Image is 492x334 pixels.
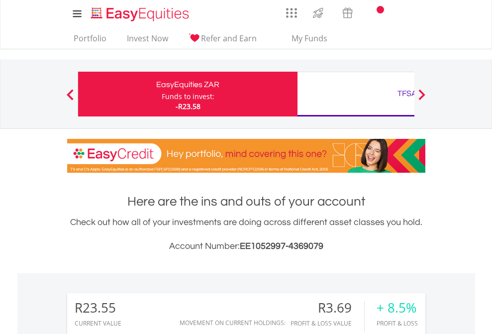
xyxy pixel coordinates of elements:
span: EE1052997-4369079 [240,241,323,251]
img: grid-menu-icon.svg [286,7,297,18]
div: EasyEquities ZAR [84,78,292,92]
span: -R23.58 [176,102,200,111]
div: R3.69 [291,301,364,315]
a: FAQ's and Support [388,2,413,22]
button: Previous [60,94,80,104]
div: Funds to invest: [162,92,214,102]
a: Home page [87,2,193,22]
div: + 8.5% [377,301,418,315]
a: AppsGrid [280,2,303,18]
div: Profit & Loss Value [291,320,364,327]
img: EasyCredit Promotion Banner [67,139,425,173]
a: Portfolio [70,33,110,49]
button: Next [412,94,432,104]
h3: Account Number: [67,239,425,253]
a: My Profile [413,2,438,24]
span: My Funds [277,32,342,45]
span: Refer and Earn [201,33,257,44]
a: Invest Now [123,33,172,49]
img: EasyEquities_Logo.png [89,6,193,22]
img: vouchers-v2.svg [339,5,356,21]
div: Movement on Current Holdings: [180,320,286,326]
div: R23.55 [75,301,121,315]
a: Notifications [362,2,388,22]
div: Profit & Loss [377,320,418,327]
a: Vouchers [333,2,362,21]
div: Check out how all of your investments are doing across different asset classes you hold. [67,216,425,253]
img: thrive-v2.svg [310,5,326,21]
a: Refer and Earn [185,33,261,49]
div: CURRENT VALUE [75,320,121,327]
h1: Here are the ins and outs of your account [67,193,425,211]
